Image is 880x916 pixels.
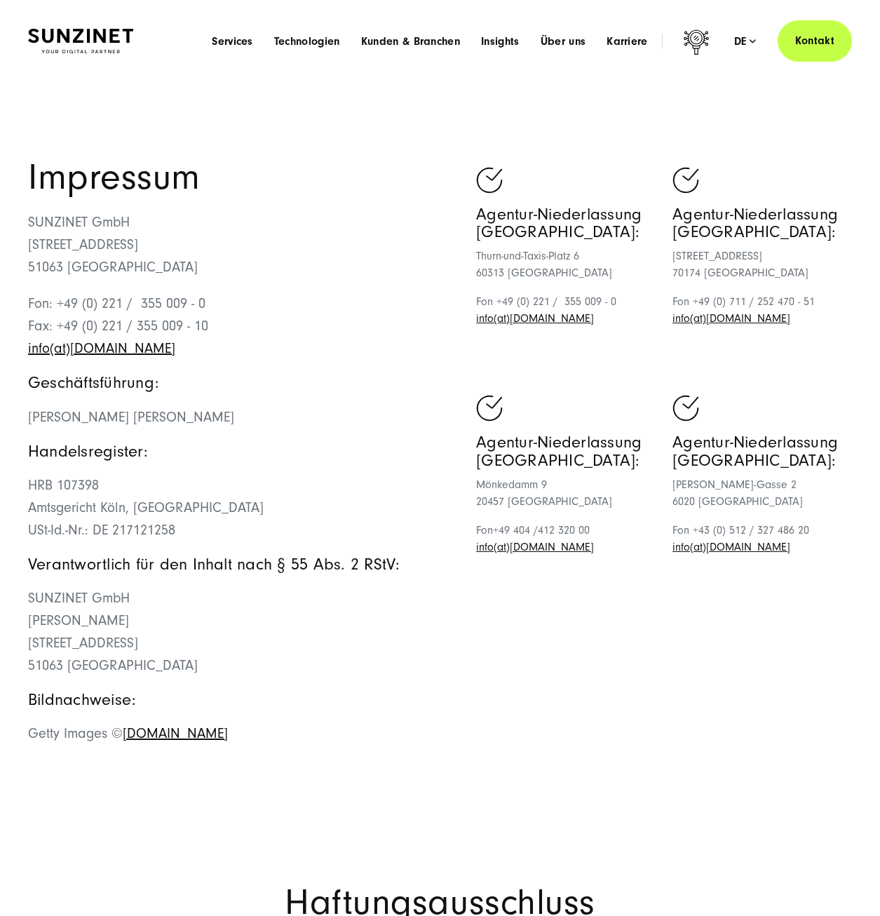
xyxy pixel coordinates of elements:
[28,29,133,53] img: SUNZINET Full Service Digital Agentur
[28,591,130,606] span: SUNZINET GmbH
[672,541,790,553] a: Schreiben Sie eine E-Mail an sunzinet
[28,691,440,708] h5: Bildnachweise:
[28,500,264,516] span: Amtsgericht Köln, [GEOGRAPHIC_DATA]
[672,476,852,510] p: [PERSON_NAME]-Gasse 2 6020 [GEOGRAPHIC_DATA]
[476,522,656,555] p: Fon
[28,726,123,741] span: Getty Images ©
[274,34,340,48] a: Technologien
[28,410,234,425] span: [PERSON_NAME] [PERSON_NAME]
[28,478,99,493] span: HRB 107398
[28,374,440,391] h5: Geschäftsführung:
[28,635,138,651] span: [STREET_ADDRESS]
[672,312,790,325] a: Schreiben Sie eine E-Mail an sunzinet
[28,555,440,573] h5: Verantwortlich für den Inhalt nach § 55 Abs. 2 RStV:
[672,293,852,327] p: Fon +49 (0) 711 / 252 470 - 51
[672,433,852,469] h5: Agentur-Niederlassung [GEOGRAPHIC_DATA]:
[28,523,175,538] span: USt-Id.-Nr.: DE 217121258
[481,34,520,48] a: Insights
[672,248,852,281] p: [STREET_ADDRESS] 70174 [GEOGRAPHIC_DATA]
[476,433,656,469] h5: Agentur-Niederlassung [GEOGRAPHIC_DATA]:
[541,34,586,48] a: Über uns
[28,658,198,673] span: 51063 [GEOGRAPHIC_DATA]
[28,292,440,360] p: Fon: +49 (0) 221 / 355 009 - 0 Fax: +49 (0) 221 / 355 009 - 10
[212,34,253,48] a: Services
[28,443,440,460] h5: Handelsregister:
[672,522,852,555] p: Fon +43 (0) 512 / 327 486 20
[493,524,538,537] span: +49 404 /
[28,160,440,195] h1: Impressum
[476,476,656,510] p: Mönkedamm 9 20457 [GEOGRAPHIC_DATA]
[607,34,648,48] a: Karriere
[538,524,590,537] span: 412 320 00
[476,248,656,281] p: Thurn-und-Taxis-Platz 6 60313 [GEOGRAPHIC_DATA]
[476,312,594,325] a: Schreiben Sie eine E-Mail an sunzinet
[476,206,656,241] h5: Agentur-Niederlassung [GEOGRAPHIC_DATA]:
[28,613,129,628] span: [PERSON_NAME]
[123,726,228,741] a: [DOMAIN_NAME]
[28,341,175,356] a: Schreiben Sie eine E-Mail an sunzinet
[778,20,852,62] a: Kontakt
[672,206,852,241] h5: Agentur-Niederlassung [GEOGRAPHIC_DATA]:
[734,34,757,48] div: de
[28,211,440,278] p: SUNZINET GmbH [STREET_ADDRESS] 51063 [GEOGRAPHIC_DATA]
[361,34,460,48] a: Kunden & Branchen
[476,293,656,327] p: Fon +49 (0) 221 / 355 009 - 0
[476,541,594,553] a: Schreiben Sie eine E-Mail an sunzinet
